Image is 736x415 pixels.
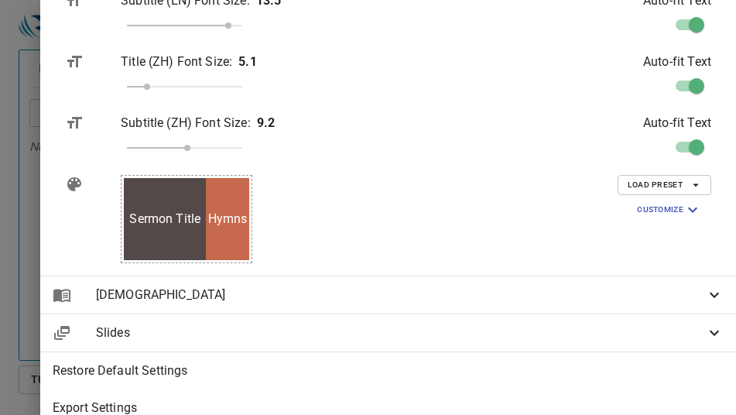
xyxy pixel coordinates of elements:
span: Customize [637,201,702,219]
button: Load Preset [618,175,711,195]
span: [DEMOGRAPHIC_DATA] [96,286,705,304]
span: Hymns [208,210,248,228]
p: Auto-fit Text [643,53,711,71]
p: 5.1 [238,53,256,71]
div: Slides [40,314,736,352]
span: Load Preset [628,178,701,192]
div: Restore Default Settings [40,352,736,389]
p: 9.2 [257,114,275,132]
button: Customize [628,198,711,221]
span: Slides [96,324,705,342]
p: Subtitle (ZH) Font Size : [121,114,251,132]
p: Title (ZH) Font Size : [121,53,232,71]
span: Sermon Title [129,210,200,228]
div: [DEMOGRAPHIC_DATA] [40,276,736,314]
span: Restore Default Settings [53,362,724,380]
p: Auto-fit Text [643,114,711,132]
